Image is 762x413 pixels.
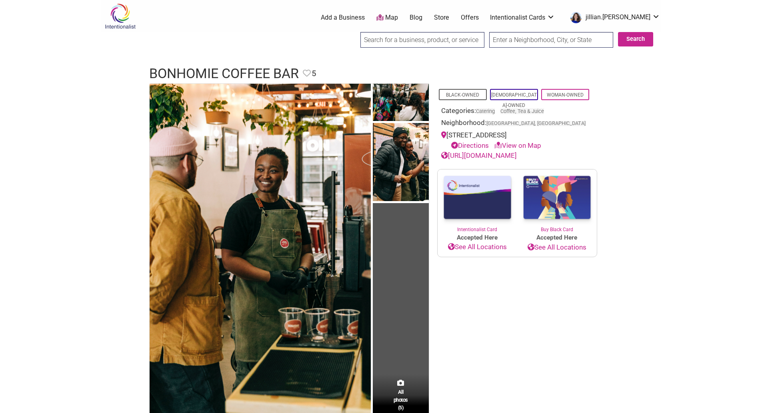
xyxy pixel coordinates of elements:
[451,141,489,149] a: Directions
[312,67,316,80] span: 5
[360,32,484,48] input: Search for a business, product, or service
[441,151,517,159] a: [URL][DOMAIN_NAME]
[489,32,613,48] input: Enter a Neighborhood, City, or State
[500,108,544,114] a: Coffee, Tea & Juice
[446,92,479,98] a: Black-Owned
[517,169,597,234] a: Buy Black Card
[547,92,584,98] a: Woman-Owned
[438,169,517,226] img: Intentionalist Card
[321,13,365,22] a: Add a Business
[303,69,311,77] i: Favorite
[486,121,586,126] span: [GEOGRAPHIC_DATA], [GEOGRAPHIC_DATA]
[101,3,139,29] img: Intentionalist
[441,130,593,151] div: [STREET_ADDRESS]
[566,10,660,25] li: jillian.altizer
[566,10,660,25] a: jillian.[PERSON_NAME]
[618,32,653,46] button: Search
[441,106,593,118] div: Categories:
[438,233,517,242] span: Accepted Here
[517,242,597,253] a: See All Locations
[441,118,593,130] div: Neighborhood:
[491,92,537,108] a: [DEMOGRAPHIC_DATA]-Owned
[476,108,495,114] a: Catering
[494,141,541,149] a: View on Map
[149,64,299,83] h1: Bonhomie Coffee Bar
[394,388,408,411] span: All photos (5)
[438,169,517,233] a: Intentionalist Card
[517,169,597,226] img: Buy Black Card
[461,13,479,22] a: Offers
[438,242,517,252] a: See All Locations
[410,13,422,22] a: Blog
[517,233,597,242] span: Accepted Here
[490,13,555,22] a: Intentionalist Cards
[434,13,449,22] a: Store
[376,13,398,22] a: Map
